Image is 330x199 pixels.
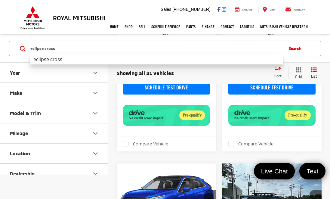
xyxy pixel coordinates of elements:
[299,163,325,179] a: Text
[242,9,253,11] span: Service
[30,41,283,56] input: Search by Make, Model, or Keyword
[258,19,311,34] a: Mitsubishi Vehicle Research
[107,19,122,34] a: Home
[92,129,99,137] div: Mileage
[271,67,288,79] button: Select sort value
[92,109,99,117] div: Model & Trim
[293,9,305,11] span: Contact
[0,63,109,82] button: YearYear
[149,19,184,34] a: Schedule Service: Opens in a new tab
[288,67,307,79] button: Grid View
[53,14,106,21] h3: Royal Mitsubishi
[270,9,275,11] span: Map
[0,144,109,163] button: LocationLocation
[228,141,274,147] label: Compare Vehicle
[254,163,295,179] a: Live Chat
[10,70,20,76] div: Year
[10,110,41,116] div: Model & Trim
[0,83,109,103] button: MakeMake
[0,164,109,183] button: DealershipDealership
[10,90,22,96] div: Make
[237,19,258,34] a: About Us
[161,7,171,12] span: Sales
[10,171,35,176] div: Dealership
[92,89,99,96] div: Make
[258,167,291,175] span: Live Chat
[19,6,46,30] img: Mitsubishi
[283,41,310,56] button: Search
[199,19,218,34] a: Finance
[122,19,136,34] a: Shop
[217,7,221,12] a: Facebook: Click to visit our Facebook page
[258,7,279,13] a: Map
[10,151,30,156] div: Location
[184,19,199,34] a: Parts: Opens in a new tab
[311,74,317,79] span: List
[218,19,237,34] a: Contact
[0,123,109,143] button: MileageMileage
[274,74,282,78] span: Sort
[172,7,210,12] span: [PHONE_NUMBER]
[123,81,210,95] a: Schedule Test Drive
[222,7,226,12] a: Instagram: Click to visit our Instagram page
[0,103,109,123] button: Model & TrimModel & Trim
[117,70,174,76] span: Showing all 31 vehicles
[92,170,99,177] div: Dealership
[295,74,302,79] span: Grid
[281,7,310,13] a: Contact
[10,130,28,136] div: Mileage
[230,7,257,13] a: Service
[123,141,168,147] label: Compare Vehicle
[30,54,283,64] li: eclipse cross
[92,69,99,76] div: Year
[136,19,149,34] a: Sell
[92,150,99,157] div: Location
[304,167,321,175] span: Text
[228,81,316,95] a: Schedule Test Drive
[307,67,322,79] button: List View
